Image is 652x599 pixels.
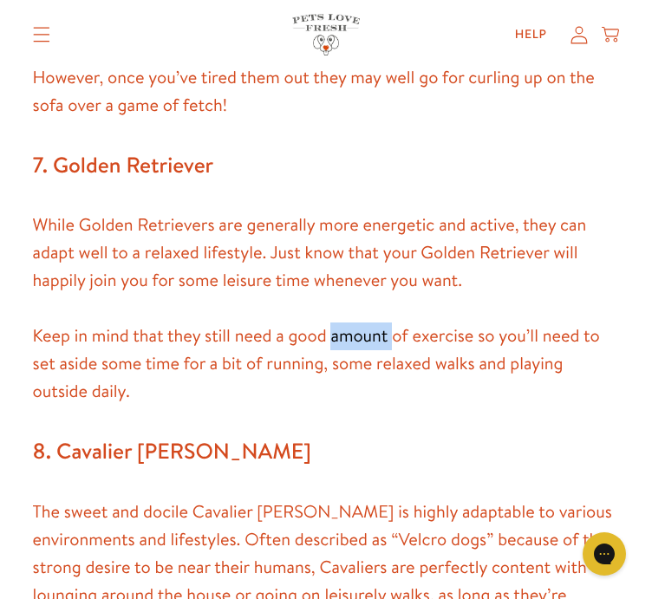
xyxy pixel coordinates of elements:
[33,433,620,471] h3: 8. Cavalier [PERSON_NAME]
[574,526,635,582] iframe: Gorgias live chat messenger
[19,13,64,56] summary: Translation missing: en.sections.header.menu
[33,322,620,406] p: Keep in mind that they still need a good amount of exercise so you’ll need to set aside some time...
[292,14,360,55] img: Pets Love Fresh
[501,17,561,52] a: Help
[33,212,620,295] p: While Golden Retrievers are generally more energetic and active, they can adapt well to a relaxed...
[33,147,620,185] h3: 7. Golden Retriever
